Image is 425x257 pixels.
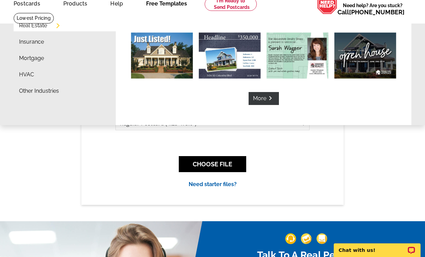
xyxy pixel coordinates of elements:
[285,233,296,244] img: support-img-1.png
[349,9,405,16] a: [PHONE_NUMBER]
[19,39,44,45] a: Insurance
[179,156,246,172] button: CHOOSE FILE
[199,33,261,79] img: Just sold
[301,233,312,244] img: support-img-2.png
[131,33,193,79] img: Just listed
[19,88,59,94] a: Other Industries
[329,236,425,257] iframe: LiveChat chat widget
[337,2,408,16] span: Need help? Are you stuck?
[337,9,405,16] span: Call
[19,23,47,28] a: Real Estate
[19,72,34,77] a: HVAC
[189,181,237,187] a: Need starter files?
[19,56,44,61] a: Mortgage
[249,92,279,105] a: Morekeyboard_arrow_right
[267,33,328,79] img: Market report
[334,33,396,79] img: Open house
[316,233,327,244] img: support-img-3_1.png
